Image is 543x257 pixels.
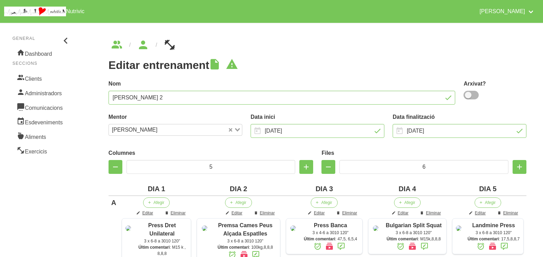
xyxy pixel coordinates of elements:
div: DIA 4 [368,184,446,194]
button: Editar [303,208,330,218]
label: Columnes [109,149,313,157]
button: Afegir [143,197,170,208]
strong: Últim comentari [138,245,170,250]
span: Eliminar [171,210,186,216]
span: Afegir [235,200,246,206]
span: Eliminar [503,210,518,216]
button: Afegir [394,197,421,208]
label: Nom [109,80,456,88]
button: Editar [387,208,414,218]
button: Editar [465,208,491,218]
button: Afegir [311,197,337,208]
img: 8ea60705-12ae-42e8-83e1-4ba62b1261d5%2Factivities%2F82988-premsa-cames-peus-separats-png.png [202,225,207,231]
span: Editar [142,210,153,216]
span: Editar [398,210,409,216]
span: Eliminar [260,210,275,216]
strong: Últim comentari [468,237,499,241]
img: company_logo [4,7,66,16]
strong: Últim comentari [304,237,335,241]
div: : 100kg,8,8,8 [214,244,277,250]
button: Editar [132,208,159,218]
span: Eliminar [342,210,357,216]
span: Press Dret Unilateral [148,222,176,237]
span: Landmine Press [472,222,515,228]
label: Data inici [251,113,384,121]
div: Search for option [109,124,242,136]
div: 3 x 6-8 a 3010 120" [385,230,443,236]
span: Bulgarian Split Squat [386,222,442,228]
a: Comunicacions [12,100,71,114]
span: Press Banca [314,222,347,228]
button: Eliminar [332,208,363,218]
button: Afegir [225,197,252,208]
a: Administradors [12,85,71,100]
label: Arxivat? [464,80,526,88]
span: Afegir [153,200,164,206]
label: Files [321,149,526,157]
a: Dashboard [12,46,71,60]
span: Editar [314,210,325,216]
h1: Editar entrenament [109,59,526,71]
img: 8ea60705-12ae-42e8-83e1-4ba62b1261d5%2Factivities%2F49855-139-press-de-banca-jpg.jpg [290,225,296,231]
div: 3 x 6-8 a 3010 120" [467,230,520,236]
nav: breadcrumbs [109,39,526,51]
span: Editar [232,210,242,216]
span: Editar [475,210,486,216]
div: 3 x 6-8 a 3010 120" [137,238,187,244]
strong: Últim comentari [386,237,418,241]
a: Aliments [12,129,71,143]
img: 8ea60705-12ae-42e8-83e1-4ba62b1261d5%2Factivities%2F53447-bulgarian-squat-jpg.jpg [373,225,378,231]
div: DIA 5 [452,184,524,194]
a: Esdeveniments [12,114,71,129]
span: Afegir [404,200,415,206]
img: 8ea60705-12ae-42e8-83e1-4ba62b1261d5%2Factivities%2F35020-press-dret-unilateral-jpg.jpg [125,225,131,231]
div: : 47,5, 6,5,4 [302,236,359,242]
span: Eliminar [426,210,441,216]
div: DIA 3 [286,184,363,194]
p: General [12,35,71,42]
span: [PERSON_NAME] [110,126,159,134]
span: Premsa Cames Peus Alçada Espatlles [218,222,272,237]
div: : M15 k , 8,8,8 [137,244,187,257]
a: Exercicis [12,143,71,158]
label: Data finalització [393,113,526,121]
div: 3 x 6-8 a 3010 120" [214,238,277,244]
a: Clients [12,71,71,85]
div: A [111,197,116,208]
button: Eliminar [493,208,524,218]
p: Seccions [12,60,71,67]
a: [PERSON_NAME] [475,3,539,20]
span: Afegir [485,200,496,206]
button: Eliminar [160,208,191,218]
button: Afegir [475,197,501,208]
span: Afegir [321,200,332,206]
button: Eliminar [250,208,280,218]
strong: Últim comentari [218,245,249,250]
div: : 17,5,8,8,7 [467,236,520,242]
button: Eliminar [415,208,446,218]
button: Editar [221,208,248,218]
input: Search for option [160,126,227,134]
div: DIA 1 [122,184,191,194]
div: DIA 2 [197,184,280,194]
div: 3 x 4-6 a 3010 120" [302,230,359,236]
img: 8ea60705-12ae-42e8-83e1-4ba62b1261d5%2Factivities%2F60682-landmine-press-jpg.jpg [456,225,461,231]
div: : M15k,8,8,8 [385,236,443,242]
label: Mentor [109,113,242,121]
button: Clear Selected [229,127,232,133]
